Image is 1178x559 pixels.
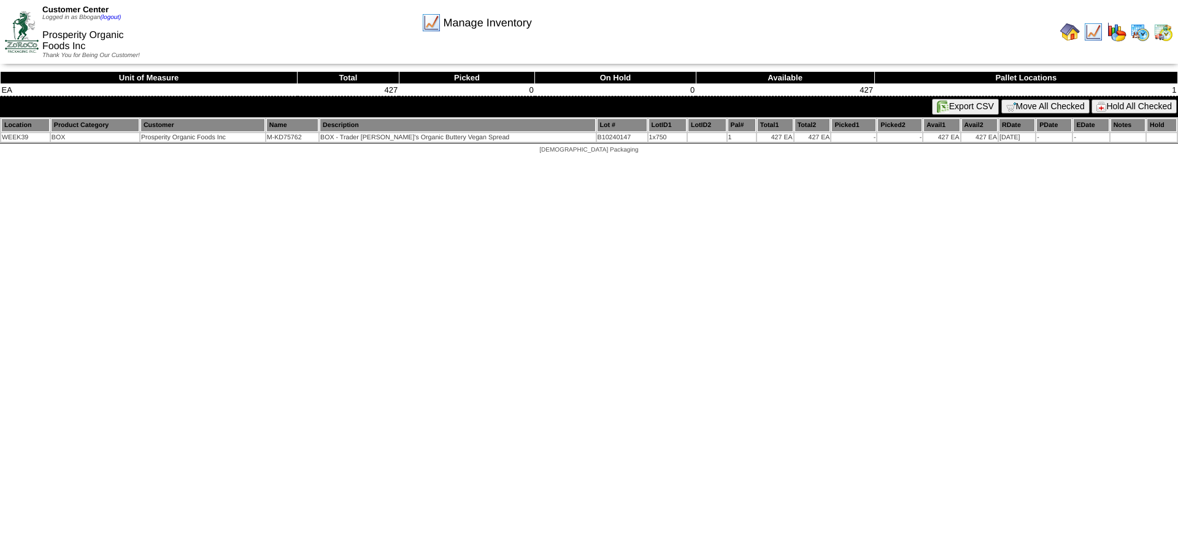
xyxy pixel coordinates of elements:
[399,72,535,84] th: Picked
[298,72,399,84] th: Total
[932,99,999,115] button: Export CSV
[1001,99,1090,114] button: Move All Checked
[696,72,874,84] th: Available
[1036,118,1072,132] th: PDate
[535,84,696,96] td: 0
[999,133,1035,142] td: [DATE]
[597,118,647,132] th: Lot #
[696,84,874,96] td: 427
[1,72,298,84] th: Unit of Measure
[923,133,960,142] td: 427 EA
[51,118,139,132] th: Product Category
[831,133,876,142] td: -
[5,11,39,52] img: ZoRoCo_Logo(Green%26Foil)%20jpg.webp
[399,84,535,96] td: 0
[51,133,139,142] td: BOX
[1073,133,1109,142] td: -
[923,118,960,132] th: Avail1
[757,118,793,132] th: Total1
[141,118,265,132] th: Customer
[539,147,638,153] span: [DEMOGRAPHIC_DATA] Packaging
[874,72,1177,84] th: Pallet Locations
[1091,99,1177,114] button: Hold All Checked
[597,133,647,142] td: B10240147
[42,52,140,59] span: Thank You for Being Our Customer!
[877,118,922,132] th: Picked2
[1153,22,1173,42] img: calendarinout.gif
[1060,22,1080,42] img: home.gif
[1107,22,1126,42] img: graph.gif
[42,30,124,52] span: Prosperity Organic Foods Inc
[1006,102,1016,112] img: cart.gif
[728,133,756,142] td: 1
[874,84,1177,96] td: 1
[649,133,687,142] td: 1x750
[266,133,318,142] td: M-KD75762
[937,101,949,113] img: excel.gif
[320,118,596,132] th: Description
[1073,118,1109,132] th: EDate
[444,17,532,29] span: Manage Inventory
[141,133,265,142] td: Prosperity Organic Foods Inc
[1111,118,1145,132] th: Notes
[728,118,756,132] th: Pal#
[961,133,998,142] td: 427 EA
[1147,118,1177,132] th: Hold
[688,118,726,132] th: LotID2
[535,72,696,84] th: On Hold
[1096,102,1106,112] img: hold.gif
[795,118,831,132] th: Total2
[961,118,998,132] th: Avail2
[1,118,50,132] th: Location
[1084,22,1103,42] img: line_graph.gif
[1,133,50,142] td: WEEK39
[1036,133,1072,142] td: -
[42,5,109,14] span: Customer Center
[877,133,922,142] td: -
[266,118,318,132] th: Name
[42,14,121,21] span: Logged in as Bbogan
[1,84,298,96] td: EA
[298,84,399,96] td: 427
[649,118,687,132] th: LotID1
[757,133,793,142] td: 427 EA
[422,13,441,33] img: line_graph.gif
[795,133,831,142] td: 427 EA
[101,14,121,21] a: (logout)
[1130,22,1150,42] img: calendarprod.gif
[320,133,596,142] td: BOX - Trader [PERSON_NAME]'s Organic Buttery Vegan Spread
[999,118,1035,132] th: RDate
[831,118,876,132] th: Picked1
